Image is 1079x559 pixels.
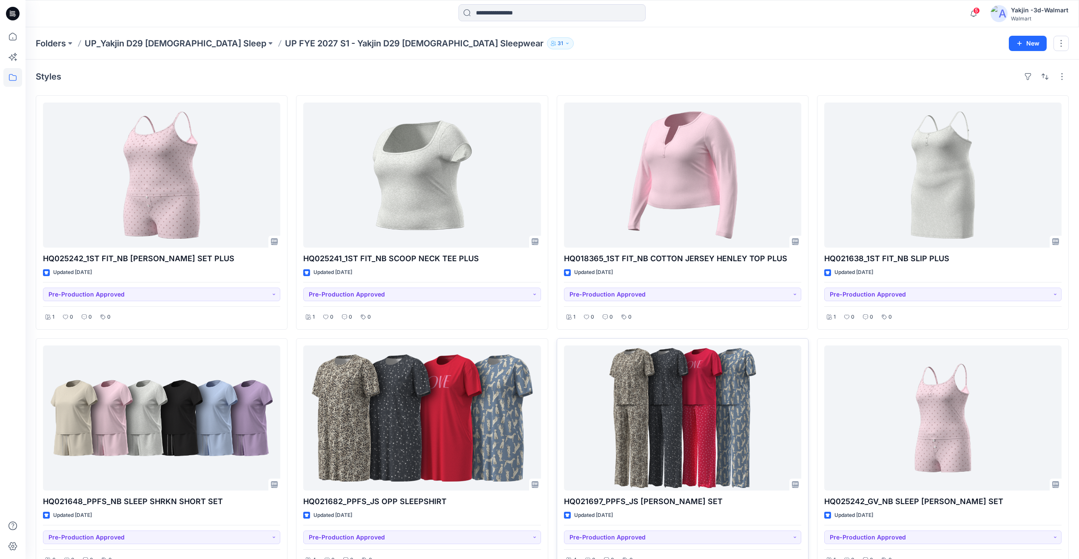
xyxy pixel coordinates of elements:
a: HQ025242_GV_NB SLEEP CAMI BOXER SET [824,345,1062,491]
p: HQ021697_PPFS_JS [PERSON_NAME] SET [564,496,801,508]
p: Updated [DATE] [834,268,873,277]
a: HQ021682_PPFS_JS OPP SLEEPSHIRT [303,345,541,491]
a: HQ021648_PPFS_NB SLEEP SHRKN SHORT SET [43,345,280,491]
a: Folders [36,37,66,49]
a: HQ021697_PPFS_JS OPP PJ SET [564,345,801,491]
p: 1 [52,313,54,322]
p: 1 [313,313,315,322]
p: 0 [851,313,854,322]
p: Updated [DATE] [53,268,92,277]
a: UP_Yakjin D29 [DEMOGRAPHIC_DATA] Sleep [85,37,266,49]
p: Updated [DATE] [313,268,352,277]
p: HQ025242_1ST FIT_NB [PERSON_NAME] SET PLUS [43,253,280,265]
div: Yakjin -3d-Walmart [1011,5,1068,15]
p: Updated [DATE] [574,268,613,277]
p: 0 [609,313,613,322]
p: 0 [349,313,352,322]
p: 0 [628,313,632,322]
p: 0 [591,313,594,322]
p: 0 [888,313,892,322]
p: 1 [834,313,836,322]
p: HQ021648_PPFS_NB SLEEP SHRKN SHORT SET [43,496,280,508]
p: 0 [367,313,371,322]
h4: Styles [36,71,61,82]
p: Updated [DATE] [313,511,352,520]
p: 1 [573,313,575,322]
p: HQ025242_GV_NB SLEEP [PERSON_NAME] SET [824,496,1062,508]
a: HQ025241_1ST FIT_NB SCOOP NECK TEE PLUS [303,103,541,248]
p: HQ021638_1ST FIT_NB SLIP PLUS [824,253,1062,265]
a: HQ018365_1ST FIT_NB COTTON JERSEY HENLEY TOP PLUS [564,103,801,248]
p: Updated [DATE] [834,511,873,520]
p: HQ025241_1ST FIT_NB SCOOP NECK TEE PLUS [303,253,541,265]
p: HQ021682_PPFS_JS OPP SLEEPSHIRT [303,496,541,508]
p: 0 [70,313,73,322]
p: HQ018365_1ST FIT_NB COTTON JERSEY HENLEY TOP PLUS [564,253,801,265]
span: 5 [973,7,980,14]
img: avatar [991,5,1008,22]
button: New [1009,36,1047,51]
p: 0 [330,313,333,322]
p: 0 [107,313,111,322]
p: UP FYE 2027 S1 - Yakjin D29 [DEMOGRAPHIC_DATA] Sleepwear [285,37,544,49]
button: 31 [547,37,574,49]
div: Walmart [1011,15,1068,22]
p: 0 [870,313,873,322]
p: 31 [558,39,563,48]
p: Updated [DATE] [53,511,92,520]
p: Updated [DATE] [574,511,613,520]
p: 0 [88,313,92,322]
a: HQ021638_1ST FIT_NB SLIP PLUS [824,103,1062,248]
a: HQ025242_1ST FIT_NB CAMI BOXER SET PLUS [43,103,280,248]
